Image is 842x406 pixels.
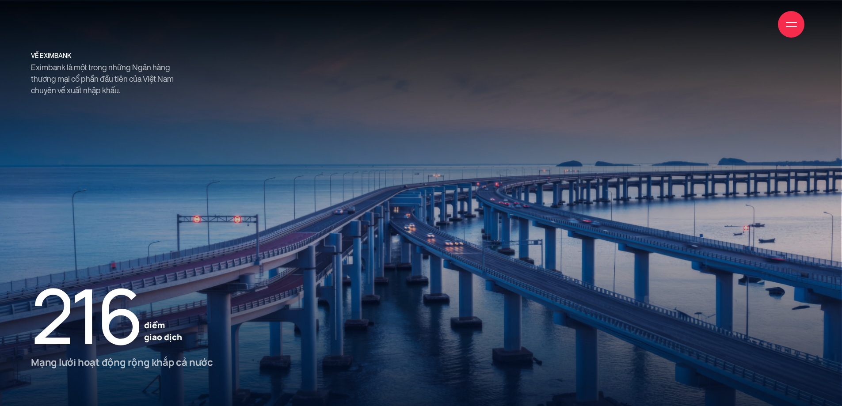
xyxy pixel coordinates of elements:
[70,277,96,353] small: 1
[97,277,139,353] small: 6
[31,277,70,353] small: 2
[31,53,182,60] h5: về eximbank
[31,62,182,96] p: Eximbank là một trong những Ngân hàng thương mại cổ phần đầu tiên của Việt Nam chuyên về xuất nhậ...
[31,356,351,370] p: Mạng lưới hoạt động rộng khắp cả nước
[144,319,182,343] small: điểm giao dịch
